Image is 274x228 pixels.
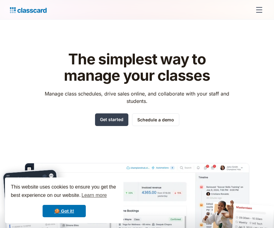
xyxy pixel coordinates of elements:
[43,205,86,217] a: dismiss cookie message
[11,183,118,200] span: This website uses cookies to ensure you get the best experience on our website.
[39,90,235,105] p: Manage class schedules, drive sales online, and collaborate with your staff and students.
[252,2,264,17] div: menu
[39,51,235,84] h1: The simplest way to manage your classes
[132,113,179,126] a: Schedule a demo
[81,191,108,200] a: learn more about cookies
[10,6,47,14] a: home
[95,113,128,126] a: Get started
[5,177,123,223] div: cookieconsent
